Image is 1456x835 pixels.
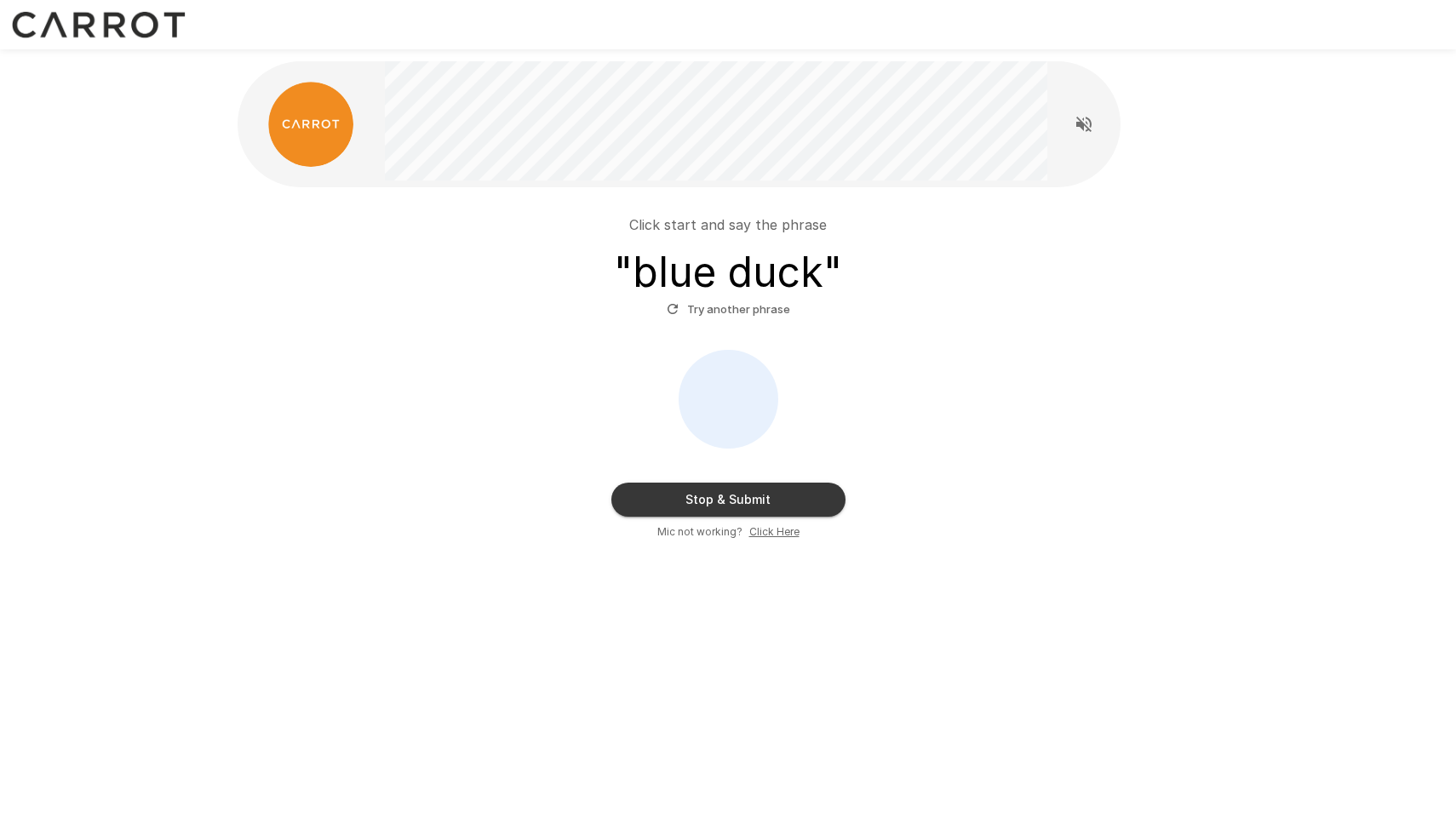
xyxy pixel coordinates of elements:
[749,525,800,538] u: Click Here
[657,523,742,540] span: Mic not working?
[629,214,827,235] p: Click start and say the phrase
[268,82,353,167] img: carrot_logo.png
[614,249,842,296] h3: " blue duck "
[662,296,794,323] button: Try another phrase
[1067,107,1101,141] button: Read questions aloud
[611,483,846,517] button: Stop & Submit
